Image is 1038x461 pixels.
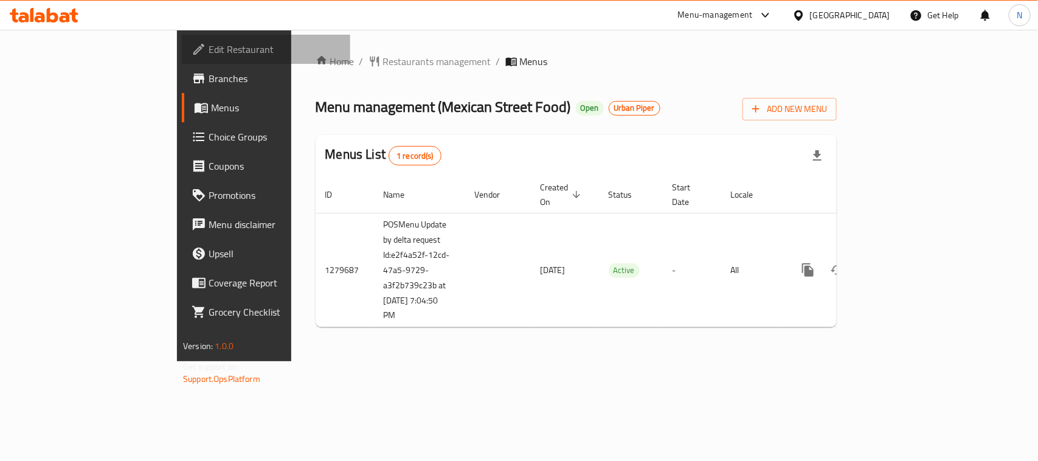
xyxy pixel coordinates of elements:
[794,255,823,285] button: more
[541,180,584,209] span: Created On
[663,213,721,327] td: -
[209,246,341,261] span: Upsell
[389,150,441,162] span: 1 record(s)
[383,54,491,69] span: Restaurants management
[209,130,341,144] span: Choice Groups
[520,54,548,69] span: Menus
[183,359,239,375] span: Get support on:
[215,338,234,354] span: 1.0.0
[475,187,516,202] span: Vendor
[183,371,260,387] a: Support.OpsPlatform
[1017,9,1022,22] span: N
[209,42,341,57] span: Edit Restaurant
[823,255,852,285] button: Change Status
[496,54,500,69] li: /
[182,93,350,122] a: Menus
[316,176,920,328] table: enhanced table
[209,71,341,86] span: Branches
[209,159,341,173] span: Coupons
[182,122,350,151] a: Choice Groups
[678,8,753,23] div: Menu-management
[784,176,920,213] th: Actions
[209,217,341,232] span: Menu disclaimer
[209,305,341,319] span: Grocery Checklist
[182,151,350,181] a: Coupons
[541,262,566,278] span: [DATE]
[609,263,640,277] span: Active
[673,180,707,209] span: Start Date
[325,145,441,165] h2: Menus List
[368,54,491,69] a: Restaurants management
[211,100,341,115] span: Menus
[209,188,341,203] span: Promotions
[609,187,648,202] span: Status
[182,64,350,93] a: Branches
[374,213,465,327] td: POSMenu Update by delta request Id:e2f4a52f-12cd-47a5-9729-a3f2b739c23b at [DATE] 7:04:50 PM
[721,213,784,327] td: All
[182,268,350,297] a: Coverage Report
[325,187,348,202] span: ID
[182,239,350,268] a: Upsell
[609,263,640,278] div: Active
[209,276,341,290] span: Coverage Report
[609,103,660,113] span: Urban Piper
[316,54,837,69] nav: breadcrumb
[316,93,571,120] span: Menu management ( Mexican Street Food )
[182,181,350,210] a: Promotions
[182,297,350,327] a: Grocery Checklist
[384,187,421,202] span: Name
[183,338,213,354] span: Version:
[182,35,350,64] a: Edit Restaurant
[182,210,350,239] a: Menu disclaimer
[731,187,769,202] span: Locale
[752,102,827,117] span: Add New Menu
[742,98,837,120] button: Add New Menu
[810,9,890,22] div: [GEOGRAPHIC_DATA]
[576,103,604,113] span: Open
[389,146,441,165] div: Total records count
[359,54,364,69] li: /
